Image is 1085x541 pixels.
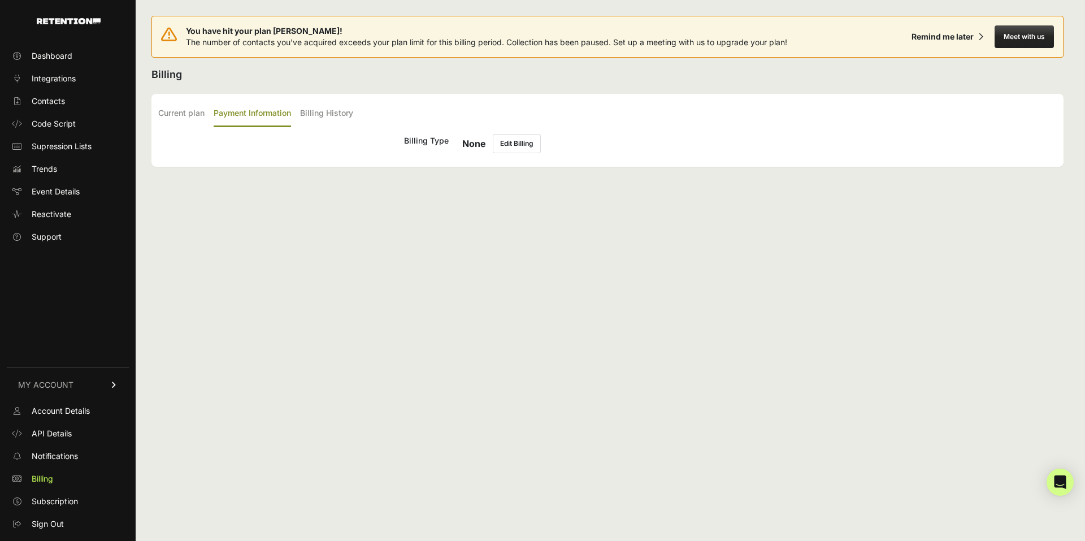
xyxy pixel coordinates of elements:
[32,496,78,507] span: Subscription
[32,405,90,417] span: Account Details
[1047,469,1074,496] div: Open Intercom Messenger
[32,473,53,484] span: Billing
[995,25,1054,48] button: Meet with us
[158,101,205,127] label: Current plan
[151,67,1064,83] h2: Billing
[7,47,129,65] a: Dashboard
[186,25,787,37] span: You have hit your plan [PERSON_NAME]!
[7,425,129,443] a: API Details
[32,428,72,439] span: API Details
[32,231,62,243] span: Support
[32,451,78,462] span: Notifications
[7,183,129,201] a: Event Details
[7,115,129,133] a: Code Script
[7,70,129,88] a: Integrations
[7,492,129,510] a: Subscription
[214,101,291,127] label: Payment Information
[32,186,80,197] span: Event Details
[7,228,129,246] a: Support
[32,96,65,107] span: Contacts
[907,27,988,47] button: Remind me later
[7,447,129,465] a: Notifications
[7,160,129,178] a: Trends
[158,134,449,153] div: Billing Type
[462,137,486,150] h6: None
[18,379,73,391] span: MY ACCOUNT
[32,118,76,129] span: Code Script
[7,137,129,155] a: Supression Lists
[32,209,71,220] span: Reactivate
[32,141,92,152] span: Supression Lists
[32,163,57,175] span: Trends
[912,31,974,42] div: Remind me later
[7,515,129,533] a: Sign Out
[7,402,129,420] a: Account Details
[37,18,101,24] img: Retention.com
[7,470,129,488] a: Billing
[7,367,129,402] a: MY ACCOUNT
[32,73,76,84] span: Integrations
[300,101,353,127] label: Billing History
[493,134,541,153] button: Edit Billing
[7,92,129,110] a: Contacts
[32,518,64,530] span: Sign Out
[186,37,787,47] span: The number of contacts you've acquired exceeds your plan limit for this billing period. Collectio...
[7,205,129,223] a: Reactivate
[32,50,72,62] span: Dashboard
